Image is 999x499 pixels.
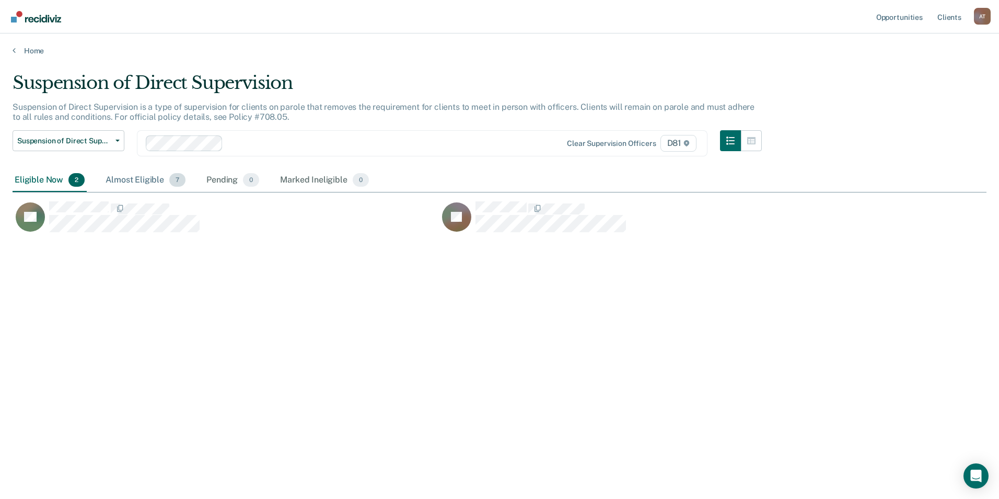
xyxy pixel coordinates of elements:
[963,463,989,489] div: Open Intercom Messenger
[169,173,185,187] span: 7
[974,8,991,25] button: Profile dropdown button
[13,46,986,55] a: Home
[17,137,111,145] span: Suspension of Direct Supervision
[278,169,371,192] div: Marked Ineligible0
[660,135,696,152] span: D81
[103,169,188,192] div: Almost Eligible7
[13,130,124,151] button: Suspension of Direct Supervision
[13,169,87,192] div: Eligible Now2
[13,201,439,243] div: CaseloadOpportunityCell-00383818
[68,173,85,187] span: 2
[13,102,754,122] p: Suspension of Direct Supervision is a type of supervision for clients on parole that removes the ...
[567,139,656,148] div: Clear supervision officers
[11,11,61,22] img: Recidiviz
[13,72,762,102] div: Suspension of Direct Supervision
[204,169,261,192] div: Pending0
[243,173,259,187] span: 0
[974,8,991,25] div: A T
[439,201,865,243] div: CaseloadOpportunityCell-00118428
[353,173,369,187] span: 0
